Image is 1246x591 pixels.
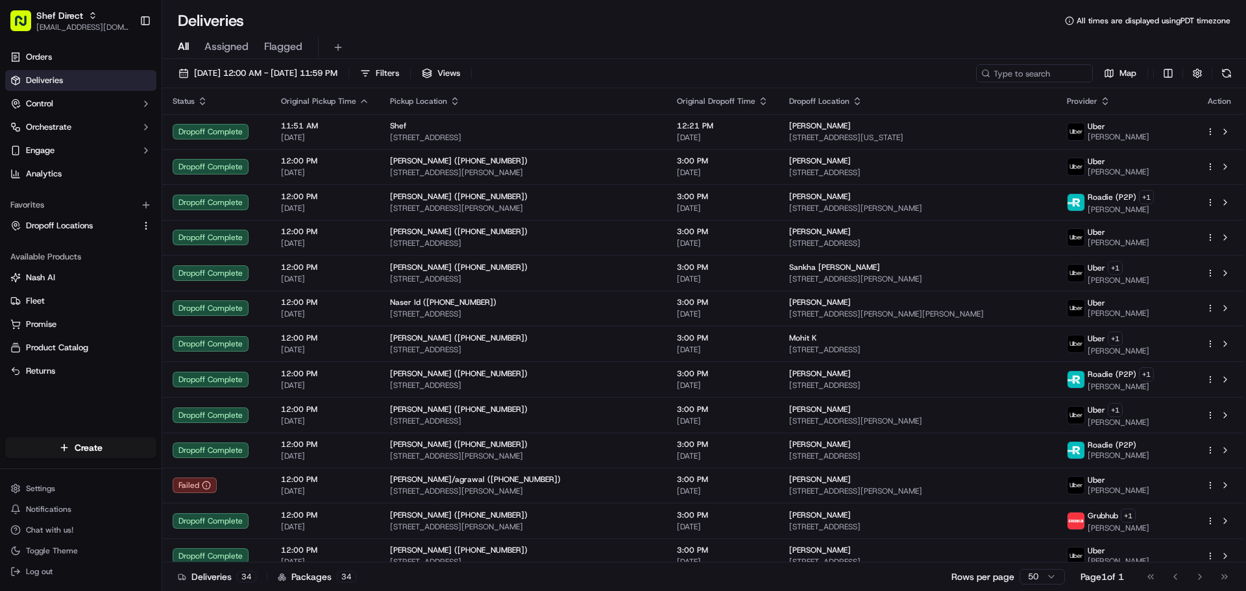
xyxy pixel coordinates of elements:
[1088,156,1105,167] span: Uber
[677,226,768,237] span: 3:00 PM
[173,64,343,82] button: [DATE] 12:00 AM - [DATE] 11:59 PM
[789,344,1046,355] span: [STREET_ADDRESS]
[92,286,157,296] a: Powered byPylon
[390,333,528,343] span: [PERSON_NAME] ([PHONE_NUMBER])
[789,522,1046,532] span: [STREET_ADDRESS]
[5,117,156,138] button: Orchestrate
[26,546,78,556] span: Toggle Theme
[5,267,156,288] button: Nash AI
[13,124,36,147] img: 1736555255976-a54dd68f-1ca7-489b-9aae-adbdc363a1c4
[221,128,236,143] button: Start new chat
[281,132,369,143] span: [DATE]
[281,226,369,237] span: 12:00 PM
[677,404,768,415] span: 3:00 PM
[789,474,851,485] span: [PERSON_NAME]
[26,51,52,63] span: Orders
[5,437,156,458] button: Create
[1088,308,1149,319] span: [PERSON_NAME]
[1088,417,1149,428] span: [PERSON_NAME]
[390,238,656,248] span: [STREET_ADDRESS]
[337,571,356,583] div: 34
[26,255,99,268] span: Knowledge Base
[281,309,369,319] span: [DATE]
[34,84,234,97] input: Got a question? Start typing here...
[101,201,127,211] span: [DATE]
[281,510,369,520] span: 12:00 PM
[93,201,98,211] span: •
[75,441,103,454] span: Create
[281,380,369,391] span: [DATE]
[390,132,656,143] span: [STREET_ADDRESS]
[390,416,656,426] span: [STREET_ADDRESS]
[281,451,369,461] span: [DATE]
[1088,381,1154,392] span: [PERSON_NAME]
[5,70,156,91] a: Deliveries
[390,262,528,272] span: [PERSON_NAME] ([PHONE_NUMBER])
[281,416,369,426] span: [DATE]
[8,250,104,273] a: 📗Knowledge Base
[281,522,369,532] span: [DATE]
[789,545,851,555] span: [PERSON_NAME]
[1108,332,1123,346] button: +1
[123,255,208,268] span: API Documentation
[58,124,213,137] div: Start new chat
[677,262,768,272] span: 3:00 PM
[281,262,369,272] span: 12:00 PM
[1088,405,1105,415] span: Uber
[789,226,851,237] span: [PERSON_NAME]
[390,309,656,319] span: [STREET_ADDRESS]
[1068,229,1084,246] img: uber-new-logo.jpeg
[789,368,851,379] span: [PERSON_NAME]
[5,500,156,518] button: Notifications
[1068,335,1084,352] img: uber-new-logo.jpeg
[13,13,39,39] img: Nash
[281,486,369,496] span: [DATE]
[1068,477,1084,494] img: uber-new-logo.jpeg
[789,439,851,450] span: [PERSON_NAME]
[281,121,369,131] span: 11:51 AM
[281,474,369,485] span: 12:00 PM
[789,238,1046,248] span: [STREET_ADDRESS]
[281,557,369,567] span: [DATE]
[5,140,156,161] button: Engage
[1088,132,1149,142] span: [PERSON_NAME]
[1088,237,1149,248] span: [PERSON_NAME]
[36,9,83,22] span: Shef Direct
[281,545,369,555] span: 12:00 PM
[10,342,151,354] a: Product Catalog
[390,404,528,415] span: [PERSON_NAME] ([PHONE_NUMBER])
[677,545,768,555] span: 3:00 PM
[789,121,851,131] span: [PERSON_NAME]
[1067,96,1097,106] span: Provider
[1068,123,1084,140] img: uber-new-logo.jpeg
[1081,570,1124,583] div: Page 1 of 1
[677,380,768,391] span: [DATE]
[789,333,817,343] span: Mohit K
[26,319,56,330] span: Promise
[281,404,369,415] span: 12:00 PM
[789,156,851,166] span: [PERSON_NAME]
[677,309,768,319] span: [DATE]
[27,124,51,147] img: 8571987876998_91fb9ceb93ad5c398215_72.jpg
[1068,513,1084,529] img: 5e692f75ce7d37001a5d71f1
[677,274,768,284] span: [DATE]
[281,238,369,248] span: [DATE]
[1068,407,1084,424] img: uber-new-logo.jpeg
[1088,546,1105,556] span: Uber
[26,145,55,156] span: Engage
[390,522,656,532] span: [STREET_ADDRESS][PERSON_NAME]
[5,521,156,539] button: Chat with us!
[1088,333,1105,344] span: Uber
[1088,298,1105,308] span: Uber
[5,47,156,67] a: Orders
[390,156,528,166] span: [PERSON_NAME] ([PHONE_NUMBER])
[5,291,156,311] button: Fleet
[1088,450,1149,461] span: [PERSON_NAME]
[104,250,214,273] a: 💻API Documentation
[26,483,55,494] span: Settings
[1088,556,1149,566] span: [PERSON_NAME]
[677,156,768,166] span: 3:00 PM
[789,297,851,308] span: [PERSON_NAME]
[26,98,53,110] span: Control
[40,201,91,211] span: Shef Support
